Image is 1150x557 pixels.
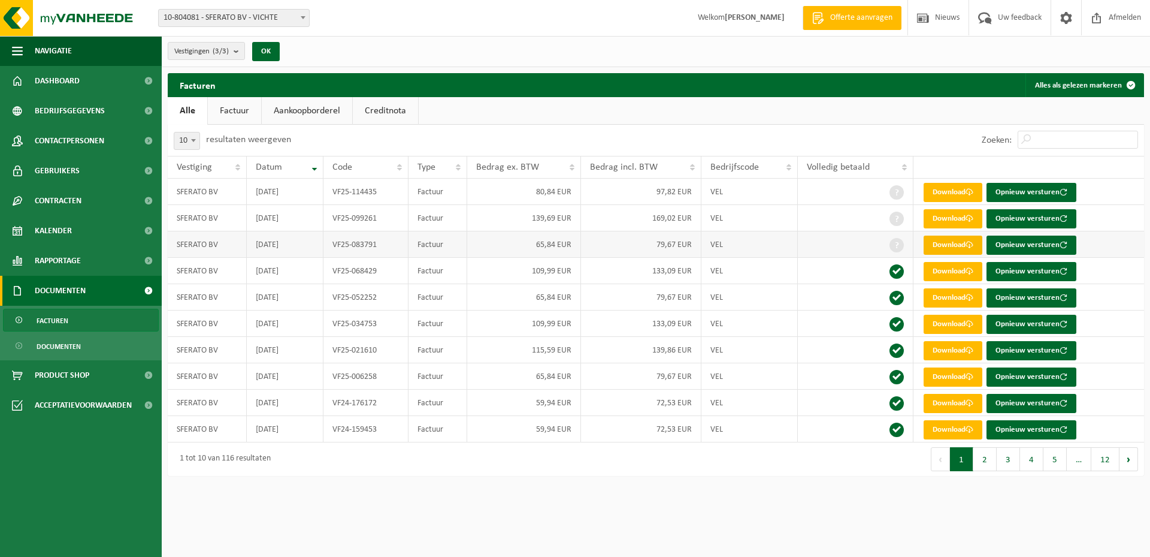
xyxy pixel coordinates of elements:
[168,284,247,311] td: SFERATO BV
[323,416,408,442] td: VF24-159453
[247,416,323,442] td: [DATE]
[35,276,86,306] span: Documenten
[986,262,1076,281] button: Opnieuw versturen
[924,209,982,228] a: Download
[247,258,323,284] td: [DATE]
[467,337,581,363] td: 115,59 EUR
[997,447,1020,471] button: 3
[581,311,701,337] td: 133,09 EUR
[986,341,1076,360] button: Opnieuw versturen
[476,162,539,172] span: Bedrag ex. BTW
[581,205,701,231] td: 169,02 EUR
[35,186,81,216] span: Contracten
[35,216,72,246] span: Kalender
[174,43,229,61] span: Vestigingen
[581,363,701,390] td: 79,67 EUR
[581,179,701,205] td: 97,82 EUR
[408,179,467,205] td: Factuur
[168,337,247,363] td: SFERATO BV
[467,258,581,284] td: 109,99 EUR
[986,288,1076,308] button: Opnieuw versturen
[725,13,785,22] strong: [PERSON_NAME]
[827,12,895,24] span: Offerte aanvragen
[986,394,1076,413] button: Opnieuw versturen
[701,284,798,311] td: VEL
[924,341,982,360] a: Download
[168,73,228,97] h2: Facturen
[252,42,280,61] button: OK
[323,205,408,231] td: VF25-099261
[581,231,701,258] td: 79,67 EUR
[158,9,310,27] span: 10-804081 - SFERATO BV - VICHTE
[3,335,159,357] a: Documenten
[408,363,467,390] td: Factuur
[924,394,982,413] a: Download
[1119,447,1138,471] button: Next
[701,416,798,442] td: VEL
[256,162,282,172] span: Datum
[986,183,1076,202] button: Opnieuw versturen
[37,335,81,358] span: Documenten
[924,420,982,439] a: Download
[982,136,1012,145] label: Zoeken:
[323,390,408,416] td: VF24-176172
[213,47,229,55] count: (3/3)
[247,337,323,363] td: [DATE]
[208,97,261,125] a: Factuur
[1020,447,1043,471] button: 4
[168,363,247,390] td: SFERATO BV
[581,390,701,416] td: 72,53 EUR
[323,179,408,205] td: VF25-114435
[206,135,291,144] label: resultaten weergeven
[168,311,247,337] td: SFERATO BV
[986,368,1076,387] button: Opnieuw versturen
[168,42,245,60] button: Vestigingen(3/3)
[408,258,467,284] td: Factuur
[986,236,1076,255] button: Opnieuw versturen
[931,447,950,471] button: Previous
[924,262,982,281] a: Download
[701,258,798,284] td: VEL
[467,205,581,231] td: 139,69 EUR
[323,231,408,258] td: VF25-083791
[323,363,408,390] td: VF25-006258
[924,288,982,308] a: Download
[986,315,1076,334] button: Opnieuw versturen
[417,162,435,172] span: Type
[332,162,352,172] span: Code
[35,156,80,186] span: Gebruikers
[803,6,901,30] a: Offerte aanvragen
[408,231,467,258] td: Factuur
[323,258,408,284] td: VF25-068429
[973,447,997,471] button: 2
[323,311,408,337] td: VF25-034753
[590,162,658,172] span: Bedrag incl. BTW
[168,231,247,258] td: SFERATO BV
[1091,447,1119,471] button: 12
[1067,447,1091,471] span: …
[581,284,701,311] td: 79,67 EUR
[159,10,309,26] span: 10-804081 - SFERATO BV - VICHTE
[701,363,798,390] td: VEL
[701,179,798,205] td: VEL
[581,416,701,442] td: 72,53 EUR
[37,309,68,332] span: Facturen
[467,311,581,337] td: 109,99 EUR
[353,97,418,125] a: Creditnota
[168,179,247,205] td: SFERATO BV
[35,96,105,126] span: Bedrijfsgegevens
[408,337,467,363] td: Factuur
[467,390,581,416] td: 59,94 EUR
[168,390,247,416] td: SFERATO BV
[467,284,581,311] td: 65,84 EUR
[701,337,798,363] td: VEL
[323,284,408,311] td: VF25-052252
[247,205,323,231] td: [DATE]
[467,416,581,442] td: 59,94 EUR
[168,205,247,231] td: SFERATO BV
[247,311,323,337] td: [DATE]
[807,162,870,172] span: Volledig betaald
[35,126,104,156] span: Contactpersonen
[467,179,581,205] td: 80,84 EUR
[924,236,982,255] a: Download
